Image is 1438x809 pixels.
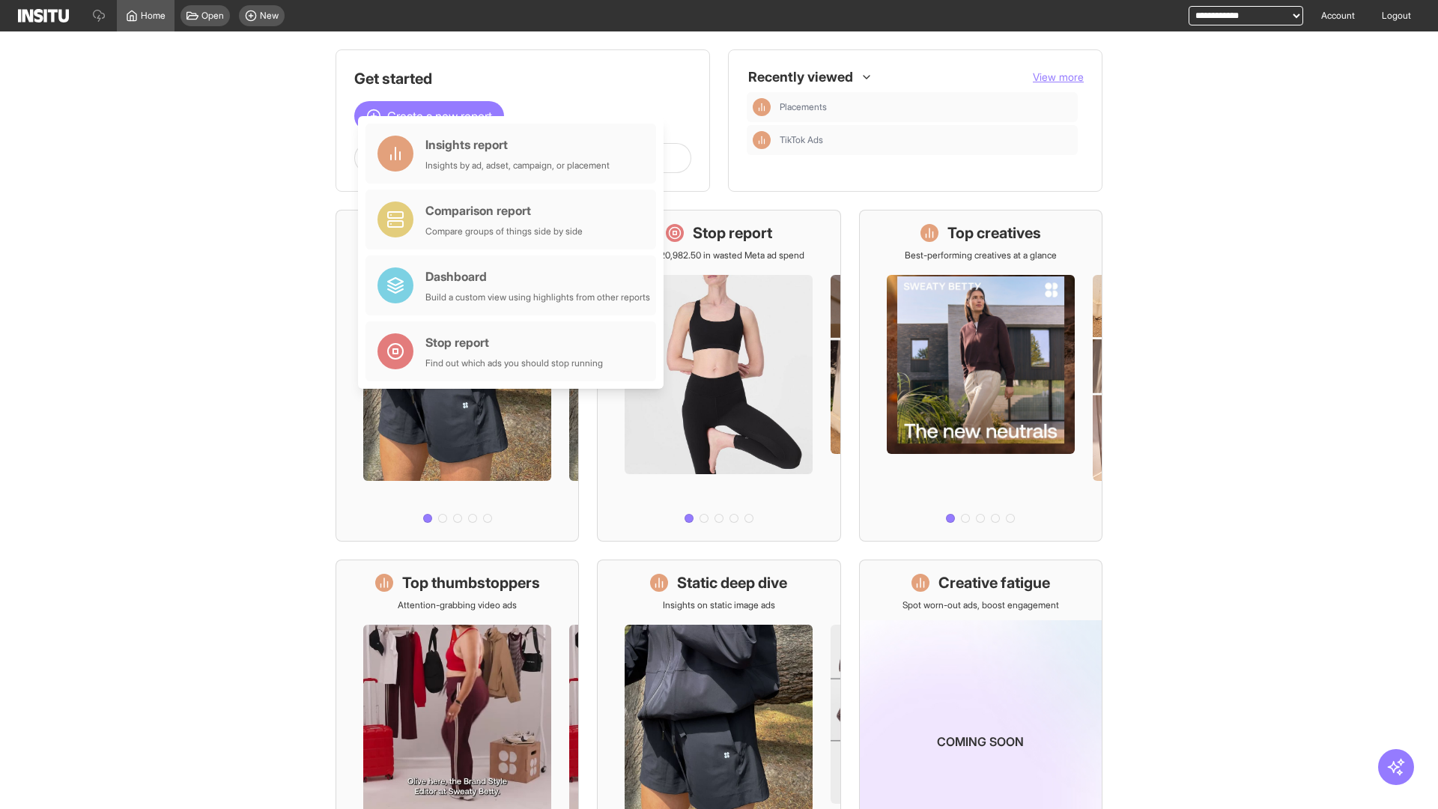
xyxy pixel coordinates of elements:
[859,210,1102,542] a: Top creativesBest-performing creatives at a glance
[354,68,691,89] h1: Get started
[425,136,610,154] div: Insights report
[633,249,804,261] p: Save £20,982.50 in wasted Meta ad spend
[753,131,771,149] div: Insights
[402,572,540,593] h1: Top thumbstoppers
[780,134,1072,146] span: TikTok Ads
[425,291,650,303] div: Build a custom view using highlights from other reports
[947,222,1041,243] h1: Top creatives
[1033,70,1084,83] span: View more
[425,225,583,237] div: Compare groups of things side by side
[425,267,650,285] div: Dashboard
[1033,70,1084,85] button: View more
[780,101,827,113] span: Placements
[398,599,517,611] p: Attention-grabbing video ads
[905,249,1057,261] p: Best-performing creatives at a glance
[260,10,279,22] span: New
[387,107,492,125] span: Create a new report
[141,10,166,22] span: Home
[597,210,840,542] a: Stop reportSave £20,982.50 in wasted Meta ad spend
[201,10,224,22] span: Open
[753,98,771,116] div: Insights
[336,210,579,542] a: What's live nowSee all active ads instantly
[693,222,772,243] h1: Stop report
[663,599,775,611] p: Insights on static image ads
[425,333,603,351] div: Stop report
[780,134,823,146] span: TikTok Ads
[425,357,603,369] div: Find out which ads you should stop running
[677,572,787,593] h1: Static deep dive
[354,101,504,131] button: Create a new report
[18,9,69,22] img: Logo
[425,202,583,219] div: Comparison report
[780,101,1072,113] span: Placements
[425,160,610,172] div: Insights by ad, adset, campaign, or placement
